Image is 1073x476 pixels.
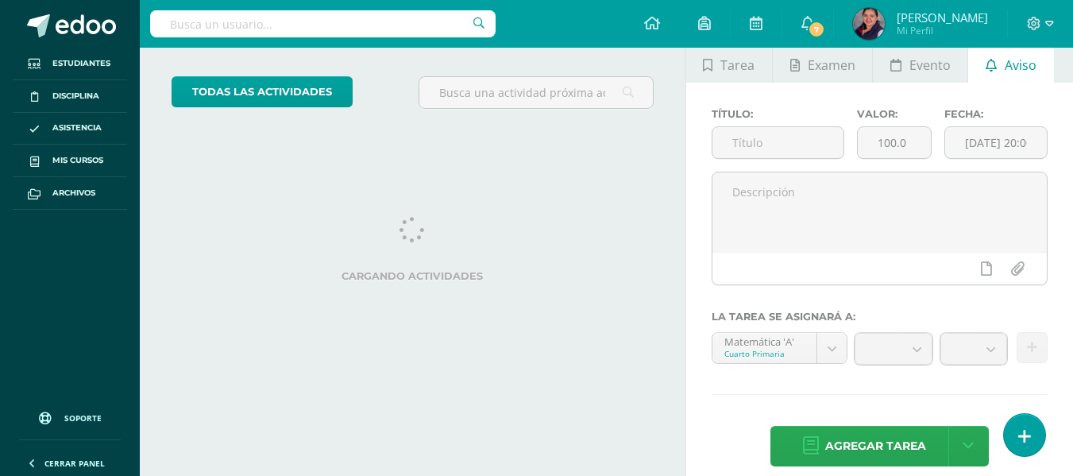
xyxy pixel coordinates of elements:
[1005,46,1036,84] span: Aviso
[52,122,102,134] span: Asistencia
[19,397,121,435] a: Soporte
[52,57,110,70] span: Estudiantes
[712,108,844,120] label: Título:
[944,108,1048,120] label: Fecha:
[968,45,1053,83] a: Aviso
[724,348,805,359] div: Cuarto Primaria
[897,10,988,25] span: [PERSON_NAME]
[64,412,102,424] span: Soporte
[13,80,127,113] a: Disciplina
[724,333,805,348] div: Matemática 'A'
[13,48,127,80] a: Estudiantes
[172,76,353,107] a: todas las Actividades
[712,311,1048,323] label: La tarea se asignará a:
[857,108,932,120] label: Valor:
[825,427,926,466] span: Agregar tarea
[13,145,127,177] a: Mis cursos
[808,46,855,84] span: Examen
[897,24,988,37] span: Mi Perfil
[873,45,967,83] a: Evento
[13,177,127,210] a: Archivos
[909,46,951,84] span: Evento
[52,90,99,103] span: Disciplina
[720,46,755,84] span: Tarea
[686,45,772,83] a: Tarea
[419,77,652,108] input: Busca una actividad próxima aquí...
[858,127,931,158] input: Puntos máximos
[44,458,105,469] span: Cerrar panel
[172,270,654,282] label: Cargando actividades
[13,113,127,145] a: Asistencia
[150,10,496,37] input: Busca un usuario...
[712,127,843,158] input: Título
[945,127,1047,158] input: Fecha de entrega
[808,21,825,38] span: 7
[52,154,103,167] span: Mis cursos
[712,333,847,363] a: Matemática 'A'Cuarto Primaria
[773,45,872,83] a: Examen
[853,8,885,40] img: 7c2d65378782aba2fa86a0a0c155eef5.png
[52,187,95,199] span: Archivos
